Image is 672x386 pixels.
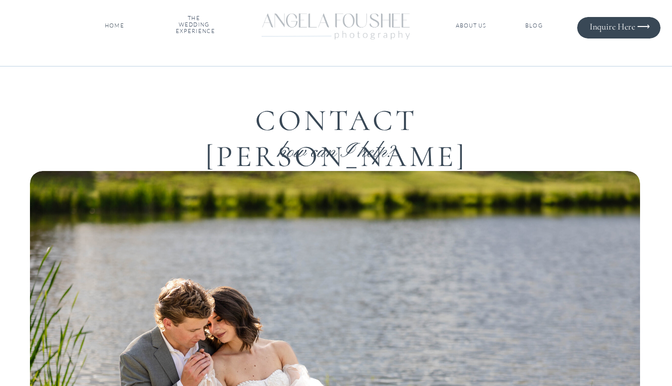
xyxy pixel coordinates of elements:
[176,15,212,36] a: THE WEDDINGEXPERIENCE
[171,102,501,140] h1: CONTACT [PERSON_NAME]
[224,140,448,154] h3: how can I help?
[103,22,126,29] a: HOME
[176,15,212,36] nav: THE WEDDING EXPERIENCE
[454,22,488,29] a: ABOUT US
[516,22,552,29] a: BLOG
[581,21,650,31] a: Inquire Here ⟶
